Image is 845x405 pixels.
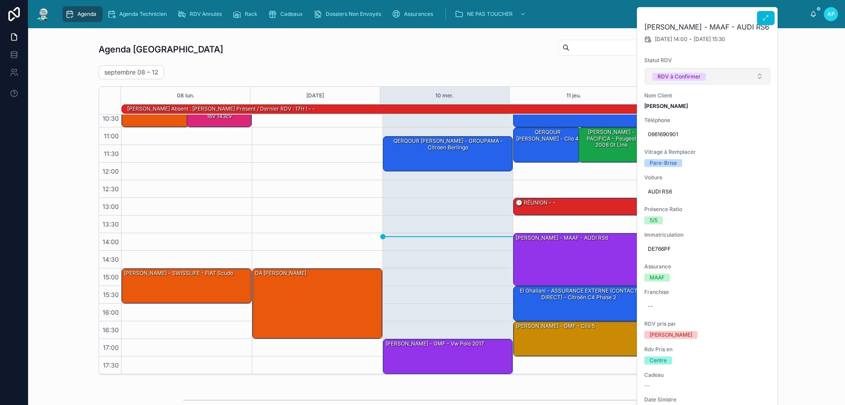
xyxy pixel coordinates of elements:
span: Assurances [404,11,433,18]
span: RDV pris par [644,320,771,327]
div: QERQOUR [PERSON_NAME] - GROUPAMA - citroen berlingo [385,137,512,152]
span: Rack [245,11,257,18]
div: [PERSON_NAME] - PACIFICA - Peugeot 2008 gt line [579,128,643,162]
span: Présence Ratio [644,206,771,213]
div: QERQOUR [PERSON_NAME] - clio 4 [515,128,580,143]
span: 14:00 [100,238,121,245]
button: Select Button [645,68,771,85]
span: 13:00 [100,203,121,210]
div: [PERSON_NAME] - GMF - Clio 5 [515,322,596,330]
span: Agenda [77,11,96,18]
div: QERQOUR [PERSON_NAME] - clio 4 [514,128,580,162]
div: QERQOUR [PERSON_NAME] - GROUPAMA - citroen berlingo [383,137,513,171]
button: 08 lun. [177,87,195,104]
span: Assurance [644,263,771,270]
span: Nom Client [644,92,771,99]
span: 14:30 [100,256,121,263]
div: Pare-Brise [650,159,677,167]
span: 12:30 [100,185,121,193]
div: [PERSON_NAME] - PACIFICA - Peugeot 2008 gt line [580,128,643,149]
span: 11:30 [102,150,121,157]
span: -- [644,382,650,389]
span: Immatriculation [644,231,771,238]
span: Date Sinistre [644,396,771,403]
span: 12:00 [100,167,121,175]
div: [PERSON_NAME] [650,331,692,339]
a: RDV Annulés [175,6,228,22]
div: DA [PERSON_NAME] [254,269,307,277]
div: [PERSON_NAME] - GMF - vw polo 2017 [383,339,513,374]
span: RDV Annulés [190,11,222,18]
span: - [689,36,692,43]
span: 16:00 [100,308,121,316]
button: [DATE] [306,87,324,104]
span: 15:30 [101,291,121,298]
div: Tony absent : Michel présent / dernier RDV : 17H ! - - [126,104,316,113]
span: NE PAS TOUCHER [467,11,513,18]
span: Dossiers Non Envoyés [326,11,381,18]
button: 10 mer. [435,87,454,104]
span: AUDI RS6 [648,188,768,195]
a: NE PAS TOUCHER [452,6,530,22]
span: 17:30 [101,361,121,369]
span: Franchise [644,289,771,296]
span: 17:00 [101,344,121,351]
span: Voiture [644,174,771,181]
div: scrollable content [58,4,810,24]
span: Téléphone [644,117,771,124]
div: -- [648,303,653,310]
div: [PERSON_NAME] - GMF - Clio 5 [514,322,643,356]
a: Cadeaux [265,6,309,22]
div: [PERSON_NAME] - MAAF - AUDI RS6 [514,234,643,286]
h2: [PERSON_NAME] - MAAF - AUDI RS6 [644,22,771,32]
div: El Ghailani - ASSURANCE EXTERNE (CONTACT DIRECT) - Citroën C4 Phase 2 [514,286,643,321]
div: [PERSON_NAME] - SWISSLIFE - FIAT Scudo [123,269,234,277]
span: Rdv Pris en [644,346,771,353]
span: DE766PF [648,245,768,253]
span: [DATE] 14:00 [655,36,687,43]
div: [PERSON_NAME] - MAAF - AUDI RS6 [515,234,609,242]
span: Statut RDV [644,57,771,64]
span: AP [827,11,835,18]
div: 🕒 RÉUNION - - [514,198,643,215]
div: RDV à Confirmer [658,73,701,81]
div: MAAF [650,274,665,282]
div: 5/5 [650,216,658,224]
span: 0661690901 [648,131,768,138]
div: [PERSON_NAME] absent : [PERSON_NAME] présent / dernier RDV : 17H ! - - [126,105,316,113]
span: [DATE] 15:30 [694,36,725,43]
h2: septembre 08 – 12 [104,68,158,77]
a: Agenda Technicien [104,6,173,22]
div: [PERSON_NAME] - GMF - vw polo 2017 [385,340,485,348]
button: 11 jeu. [566,87,581,104]
div: DA [PERSON_NAME] [253,269,382,338]
span: Vitrage à Remplacer [644,149,771,156]
a: Rack [230,6,264,22]
span: 11:00 [102,132,121,140]
div: Centre [650,357,667,364]
div: 🕒 RÉUNION - - [515,199,556,207]
div: [PERSON_NAME] - SWISSLIFE - FIAT Scudo [122,269,251,303]
span: 15:00 [101,273,121,281]
span: Cadeau [644,372,771,379]
a: Assurances [389,6,439,22]
a: Agenda [62,6,103,22]
div: El Ghailani - ASSURANCE EXTERNE (CONTACT DIRECT) - Citroën C4 Phase 2 [515,287,643,301]
img: App logo [35,7,51,21]
strong: [PERSON_NAME] [644,103,688,109]
h1: Agenda [GEOGRAPHIC_DATA] [99,43,223,56]
span: 16:30 [100,326,121,334]
span: Cadeaux [280,11,303,18]
span: 13:30 [100,220,121,228]
a: Dossiers Non Envoyés [311,6,387,22]
span: Agenda Technicien [119,11,167,18]
span: 10:30 [100,115,121,122]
